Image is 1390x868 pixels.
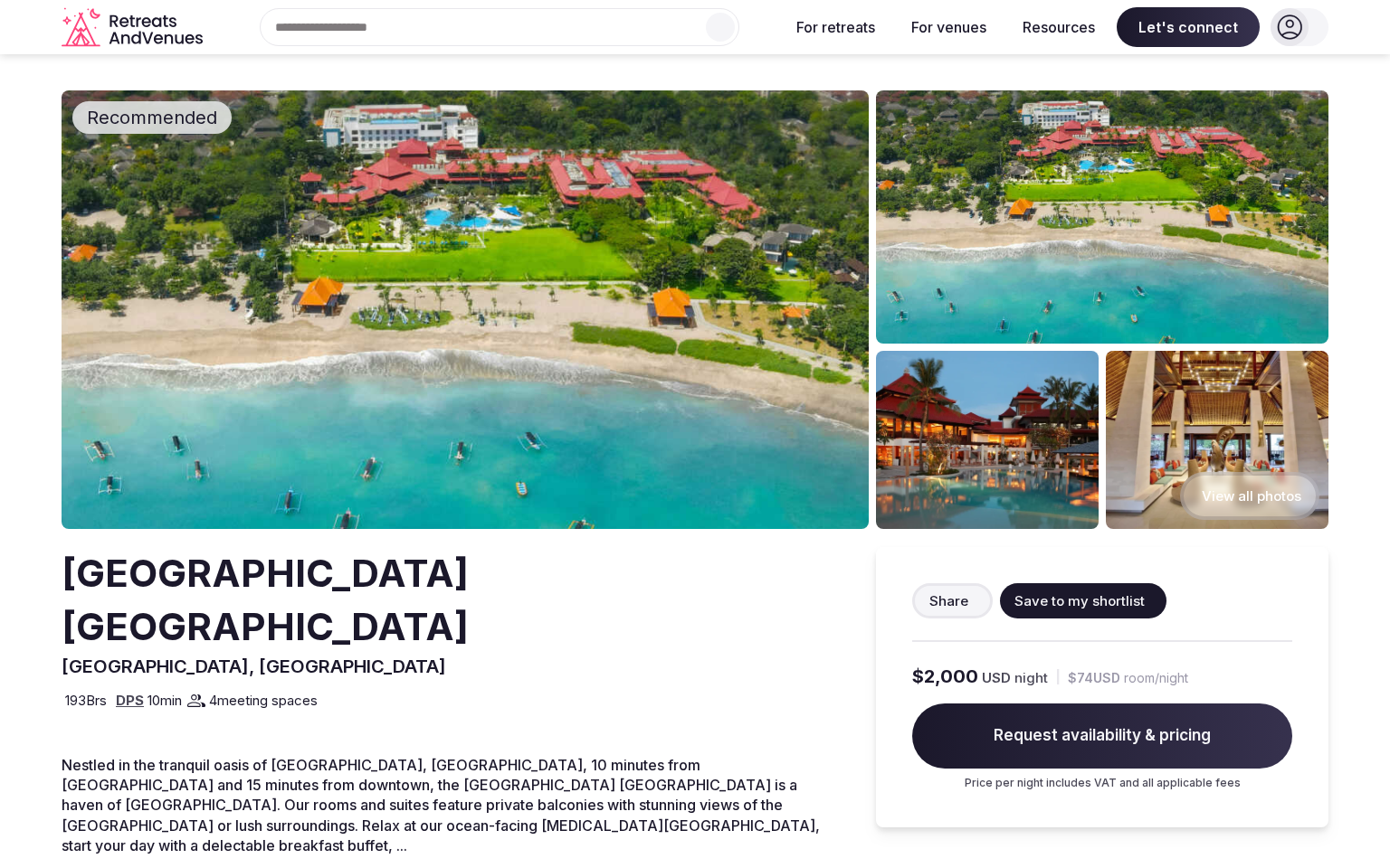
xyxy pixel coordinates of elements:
[912,583,993,618] button: Share
[1106,351,1328,529] img: Venue gallery photo
[62,756,820,855] span: Nestled in the tranquil oasis of [GEOGRAPHIC_DATA], [GEOGRAPHIC_DATA], 10 minutes from [GEOGRAPHI...
[982,668,1011,687] span: USD
[1117,7,1260,47] span: Let's connect
[912,664,978,689] span: $2,000
[876,351,1099,529] img: Venue gallery photo
[782,7,890,47] button: For retreats
[116,692,144,709] a: DPS
[912,776,1292,791] p: Price per night includes VAT and all applicable fees
[1014,591,1145,610] span: Save to my shortlist
[1068,669,1120,687] span: $74 USD
[1055,667,1061,686] div: |
[62,90,869,529] img: Venue cover photo
[209,691,318,710] span: 4 meeting spaces
[62,547,829,654] h2: [GEOGRAPHIC_DATA] [GEOGRAPHIC_DATA]
[62,7,206,48] svg: Retreats and Venues company logo
[1008,7,1109,47] button: Resources
[1000,583,1166,618] button: Save to my shortlist
[1124,669,1188,687] span: room/night
[876,90,1328,344] img: Venue gallery photo
[80,105,224,130] span: Recommended
[1014,668,1048,687] span: night
[912,703,1292,769] span: Request availability & pricing
[897,7,1001,47] button: For venues
[929,591,968,610] span: Share
[65,691,107,710] span: 193 Brs
[1180,472,1319,520] button: View all photos
[72,101,232,134] div: Recommended
[62,656,446,677] span: [GEOGRAPHIC_DATA], [GEOGRAPHIC_DATA]
[62,7,206,48] a: Visit the homepage
[148,691,182,710] span: 10 min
